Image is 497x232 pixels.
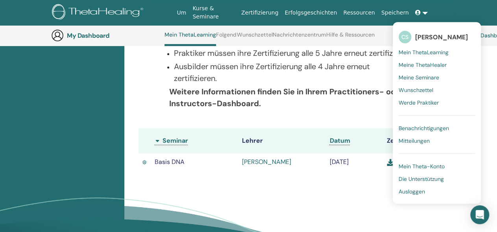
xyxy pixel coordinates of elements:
[142,159,147,165] img: Active Certificate
[399,99,439,106] span: Werde Praktiker
[399,188,425,195] span: Ausloggen
[216,31,236,44] a: Folgend
[387,159,394,166] img: download.svg
[399,71,475,84] a: Meine Seminare
[169,87,404,109] b: Weitere Informationen finden Sie in Ihrem Practitioners- oder Instructors-Dashboard.
[325,153,383,171] td: [DATE]
[399,125,449,132] span: Benachrichtigungen
[399,61,447,68] span: Meine ThetaHealer
[340,6,378,20] a: Ressourcen
[326,31,375,44] a: Hilfe & Ressourcen
[399,160,475,173] a: Mein Theta-Konto
[399,122,475,134] a: Benachrichtigungen
[164,31,216,46] a: Mein ThetaLearning
[238,6,281,20] a: Zertifizierung
[399,137,430,144] span: Mitteilungen
[174,47,414,59] p: Praktiker müssen ihre Zertifizierung alle 5 Jahre erneut zertifizieren.
[399,59,475,71] a: Meine ThetaHealer
[67,32,146,39] h3: My Dashboard
[189,1,238,24] a: Kurse & Seminare
[52,4,146,22] img: logo.png
[237,31,273,44] a: Wunschzettel
[273,31,326,44] a: Nachrichtenzentrum
[154,158,184,166] span: Basis DNA
[399,175,444,182] span: Die Unterstützung
[399,96,475,109] a: Werde Praktiker
[399,49,449,56] span: Mein ThetaLearning
[281,6,340,20] a: Erfolgsgeschichten
[399,185,475,198] a: Ausloggen
[399,31,411,43] span: CS
[399,134,475,147] a: Mitteilungen
[399,173,475,185] a: Die Unterstützung
[399,84,475,96] a: Wunschzettel
[238,128,326,153] th: Lehrer
[387,158,424,166] a: Download
[378,6,412,20] a: Speichern
[329,136,350,145] a: Datum
[174,6,189,20] a: Um
[399,28,475,46] a: CS[PERSON_NAME]
[51,29,64,42] img: generic-user-icon.jpg
[399,163,445,170] span: Mein Theta-Konto
[174,61,414,84] p: Ausbilder müssen ihre Zertifizierung alle 4 Jahre erneut zertifizieren.
[399,74,439,81] span: Meine Seminare
[470,205,489,224] div: Open Intercom Messenger
[242,158,291,166] a: [PERSON_NAME]
[383,128,440,153] th: Zertifikat
[399,46,475,59] a: Mein ThetaLearning
[415,33,468,41] span: [PERSON_NAME]
[399,87,433,94] span: Wunschzettel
